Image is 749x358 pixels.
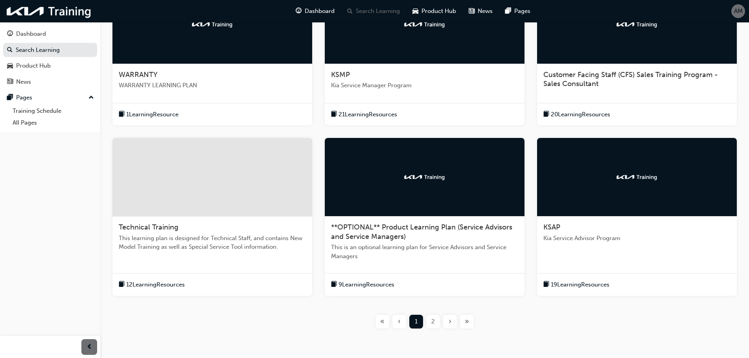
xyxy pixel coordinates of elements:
[412,6,418,16] span: car-icon
[731,4,745,18] button: AM
[615,173,659,181] img: kia-training
[3,90,97,105] button: Pages
[425,315,442,329] button: Page 2
[374,315,391,329] button: First page
[356,7,400,16] span: Search Learning
[331,70,350,79] span: KSMP
[615,20,659,28] img: kia-training
[7,79,13,86] span: news-icon
[341,3,406,19] a: search-iconSearch Learning
[126,110,179,119] span: 1 Learning Resource
[16,61,51,70] div: Product Hub
[7,94,13,101] span: pages-icon
[339,280,394,289] span: 9 Learning Resources
[458,315,475,329] button: Last page
[543,234,731,243] span: Kia Service Advisor Program
[331,280,394,290] button: book-icon9LearningResources
[119,70,158,79] span: WARRANTY
[16,29,46,39] div: Dashboard
[191,20,234,28] img: kia-training
[3,43,97,57] a: Search Learning
[551,110,610,119] span: 20 Learning Resources
[514,7,530,16] span: Pages
[7,47,13,54] span: search-icon
[403,20,446,28] img: kia-training
[543,280,609,290] button: book-icon19LearningResources
[126,280,185,289] span: 12 Learning Resources
[347,6,353,16] span: search-icon
[543,70,718,88] span: Customer Facing Staff (CFS) Sales Training Program - Sales Consultant
[119,81,306,90] span: WARRANTY LEARNING PLAN
[9,117,97,129] a: All Pages
[442,315,458,329] button: Next page
[331,243,518,261] span: This is an optional learning plan for Service Advisors and Service Managers
[3,75,97,89] a: News
[469,6,475,16] span: news-icon
[119,234,306,252] span: This learning plan is designed for Technical Staff, and contains New Model Training as well as Sp...
[543,280,549,290] span: book-icon
[339,110,397,119] span: 21 Learning Resources
[16,77,31,86] div: News
[543,110,549,119] span: book-icon
[331,280,337,290] span: book-icon
[7,31,13,38] span: guage-icon
[537,138,737,296] a: kia-trainingKSAPKia Service Advisor Programbook-icon19LearningResources
[7,62,13,70] span: car-icon
[403,173,446,181] img: kia-training
[119,223,179,231] span: Technical Training
[431,317,435,326] span: 2
[9,105,97,117] a: Training Schedule
[478,7,493,16] span: News
[289,3,341,19] a: guage-iconDashboard
[505,6,511,16] span: pages-icon
[3,27,97,41] a: Dashboard
[465,317,469,326] span: »
[331,110,397,119] button: book-icon21LearningResources
[734,7,743,16] span: AM
[3,25,97,90] button: DashboardSearch LearningProduct HubNews
[86,342,92,352] span: prev-icon
[88,93,94,103] span: up-icon
[119,280,185,290] button: book-icon12LearningResources
[543,223,560,231] span: KSAP
[119,280,125,290] span: book-icon
[331,110,337,119] span: book-icon
[391,315,408,329] button: Previous page
[462,3,499,19] a: news-iconNews
[16,93,32,102] div: Pages
[119,110,179,119] button: book-icon1LearningResource
[408,315,425,329] button: Page 1
[415,317,418,326] span: 1
[325,138,524,296] a: kia-training**OPTIONAL** Product Learning Plan (Service Advisors and Service Managers)This is an ...
[112,138,312,296] a: Technical TrainingThis learning plan is designed for Technical Staff, and contains New Model Trai...
[380,317,385,326] span: «
[499,3,537,19] a: pages-iconPages
[406,3,462,19] a: car-iconProduct Hub
[4,3,94,19] img: kia-training
[305,7,335,16] span: Dashboard
[331,223,512,241] span: **OPTIONAL** Product Learning Plan (Service Advisors and Service Managers)
[296,6,302,16] span: guage-icon
[449,317,451,326] span: ›
[3,59,97,73] a: Product Hub
[551,280,609,289] span: 19 Learning Resources
[421,7,456,16] span: Product Hub
[331,81,518,90] span: Kia Service Manager Program
[398,317,401,326] span: ‹
[119,110,125,119] span: book-icon
[543,110,610,119] button: book-icon20LearningResources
